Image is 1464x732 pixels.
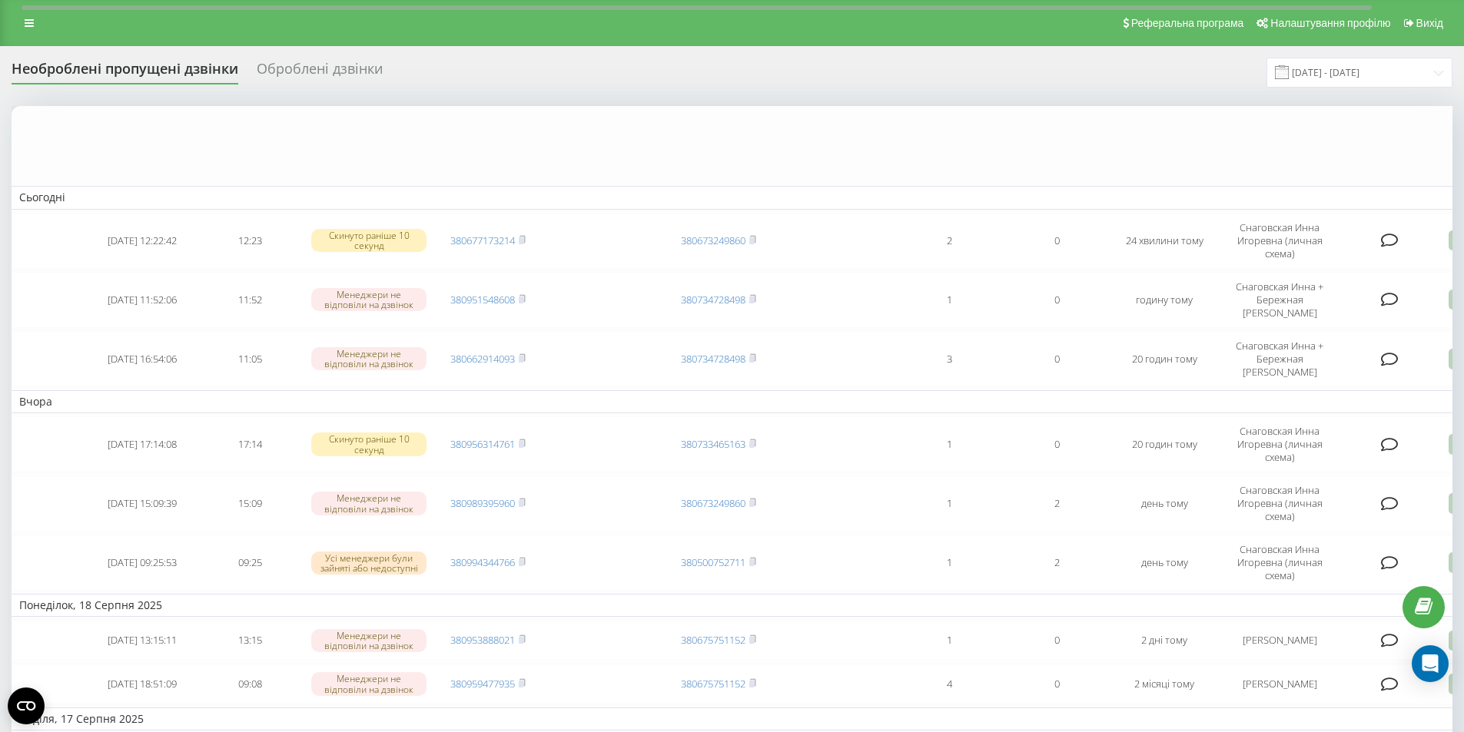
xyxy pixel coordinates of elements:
a: 380959477935 [450,677,515,691]
td: 20 годин тому [1110,416,1218,472]
div: Усі менеджери були зайняті або недоступні [311,551,427,575]
td: 09:08 [196,664,304,704]
div: Необроблені пропущені дзвінки [12,61,238,84]
td: день тому [1110,535,1218,591]
td: годину тому [1110,272,1218,328]
td: [DATE] 11:52:06 [88,272,196,328]
td: Снаговская Инна + Бережная [PERSON_NAME] [1218,272,1341,328]
div: Менеджери не відповіли на дзвінок [311,629,427,652]
td: 0 [1003,620,1110,661]
div: Менеджери не відповіли на дзвінок [311,288,427,311]
td: Снаговская Инна Игоревна (личная схема) [1218,475,1341,532]
div: Open Intercom Messenger [1412,645,1449,682]
a: 380734728498 [681,293,745,306]
td: 4 [895,664,1003,704]
td: 0 [1003,213,1110,269]
a: 380956314761 [450,437,515,451]
td: 1 [895,416,1003,472]
td: Снаговская Инна Игоревна (личная схема) [1218,535,1341,591]
td: 2 [895,213,1003,269]
td: 0 [1003,272,1110,328]
td: 1 [895,475,1003,532]
a: 380989395960 [450,496,515,510]
td: [DATE] 16:54:06 [88,331,196,387]
td: 24 хвилини тому [1110,213,1218,269]
td: день тому [1110,475,1218,532]
a: 380951548608 [450,293,515,306]
span: Реферальна програма [1131,17,1244,29]
div: Менеджери не відповіли на дзвінок [311,492,427,515]
div: Менеджери не відповіли на дзвінок [311,347,427,370]
td: 3 [895,331,1003,387]
td: 13:15 [196,620,304,661]
td: Снаговская Инна Игоревна (личная схема) [1218,213,1341,269]
button: Open CMP widget [8,687,45,724]
div: Оброблені дзвінки [257,61,383,84]
a: 380662914093 [450,352,515,366]
td: 1 [895,535,1003,591]
td: 11:52 [196,272,304,328]
td: 0 [1003,664,1110,704]
td: [PERSON_NAME] [1218,664,1341,704]
td: 0 [1003,416,1110,472]
td: 0 [1003,331,1110,387]
td: 17:14 [196,416,304,472]
a: 380675751152 [681,633,745,647]
a: 380677173214 [450,234,515,247]
a: 380994344766 [450,555,515,569]
div: Скинуто раніше 10 секунд [311,229,427,252]
td: 09:25 [196,535,304,591]
td: 1 [895,272,1003,328]
td: [DATE] 09:25:53 [88,535,196,591]
td: 1 [895,620,1003,661]
td: 11:05 [196,331,304,387]
td: 2 дні тому [1110,620,1218,661]
div: Менеджери не відповіли на дзвінок [311,672,427,695]
a: 380953888021 [450,633,515,647]
span: Налаштування профілю [1270,17,1390,29]
td: [DATE] 17:14:08 [88,416,196,472]
a: 380675751152 [681,677,745,691]
td: [DATE] 12:22:42 [88,213,196,269]
td: [DATE] 18:51:09 [88,664,196,704]
td: 2 місяці тому [1110,664,1218,704]
td: Снаговская Инна + Бережная [PERSON_NAME] [1218,331,1341,387]
a: 380673249860 [681,234,745,247]
td: [DATE] 13:15:11 [88,620,196,661]
a: 380734728498 [681,352,745,366]
td: 2 [1003,535,1110,591]
a: 380500752711 [681,555,745,569]
span: Вихід [1416,17,1443,29]
a: 380673249860 [681,496,745,510]
td: 12:23 [196,213,304,269]
td: [PERSON_NAME] [1218,620,1341,661]
td: 15:09 [196,475,304,532]
td: 20 годин тому [1110,331,1218,387]
td: Снаговская Инна Игоревна (личная схема) [1218,416,1341,472]
a: 380733465163 [681,437,745,451]
td: 2 [1003,475,1110,532]
div: Скинуто раніше 10 секунд [311,432,427,455]
td: [DATE] 15:09:39 [88,475,196,532]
